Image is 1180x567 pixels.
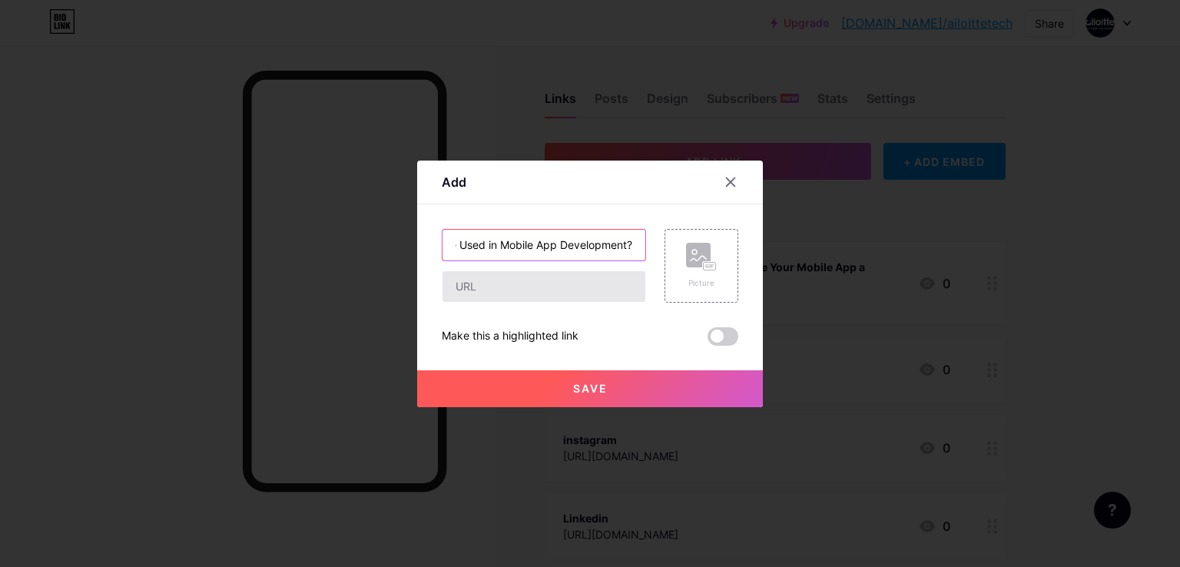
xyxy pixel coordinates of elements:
[686,277,717,289] div: Picture
[442,173,466,191] div: Add
[442,230,645,260] input: Title
[442,327,578,346] div: Make this a highlighted link
[442,271,645,302] input: URL
[417,370,763,407] button: Save
[573,382,608,395] span: Save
